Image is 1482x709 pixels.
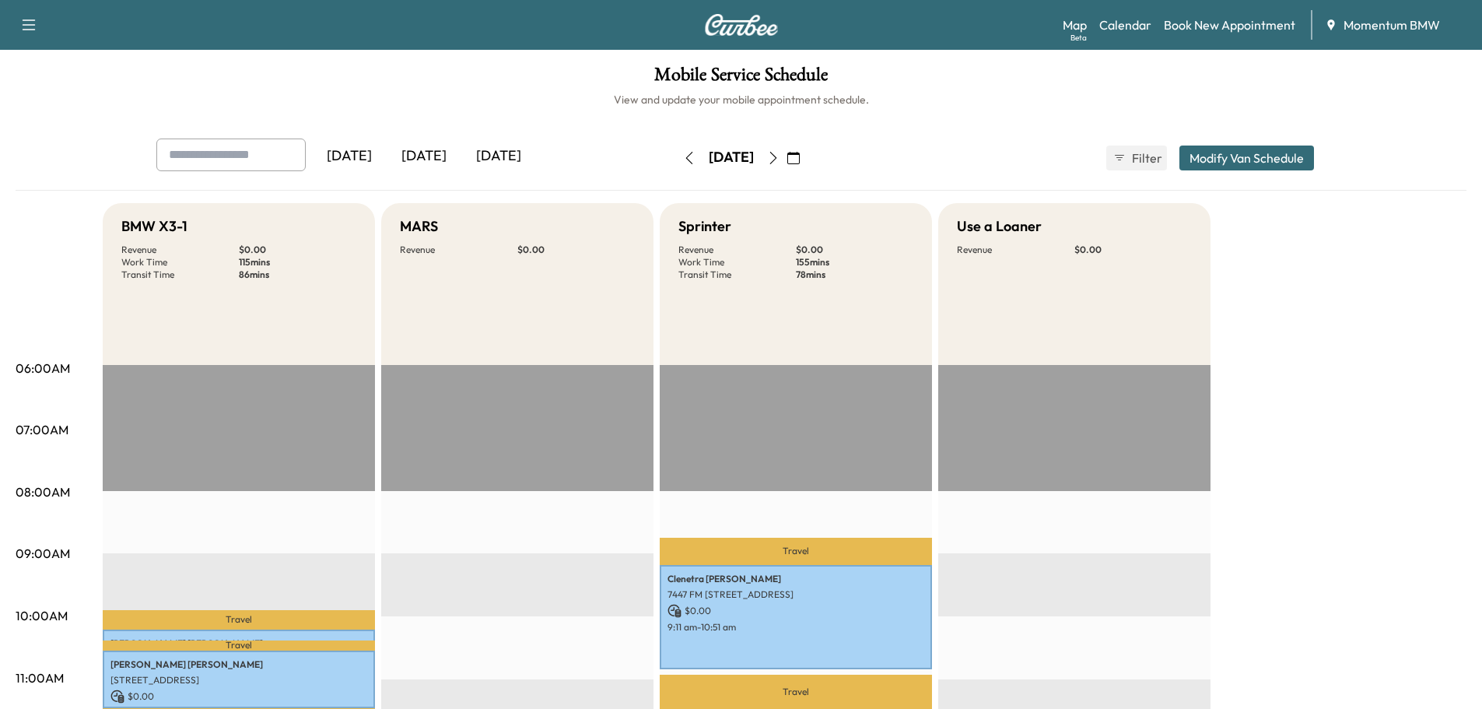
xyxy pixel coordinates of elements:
[660,538,932,565] p: Travel
[239,244,356,256] p: $ 0.00
[16,669,64,687] p: 11:00AM
[704,14,779,36] img: Curbee Logo
[660,675,932,709] p: Travel
[110,690,367,704] p: $ 0.00
[16,544,70,563] p: 09:00AM
[1179,146,1314,170] button: Modify Van Schedule
[16,92,1466,107] h6: View and update your mobile appointment schedule.
[121,269,239,281] p: Transit Time
[461,139,536,174] div: [DATE]
[387,139,461,174] div: [DATE]
[121,216,187,237] h5: BMW X3-1
[239,256,356,269] p: 115 mins
[400,216,438,237] h5: MARS
[957,244,1074,256] p: Revenue
[110,658,367,671] p: [PERSON_NAME] [PERSON_NAME]
[16,65,1466,92] h1: Mobile Service Schedule
[667,588,924,601] p: 7447 FM [STREET_ADDRESS]
[709,148,754,167] div: [DATE]
[400,244,517,256] p: Revenue
[1070,32,1087,44] div: Beta
[678,244,796,256] p: Revenue
[678,269,796,281] p: Transit Time
[239,269,356,281] p: 86 mins
[517,244,635,256] p: $ 0.00
[103,610,375,630] p: Travel
[121,244,239,256] p: Revenue
[667,621,924,634] p: 9:11 am - 10:51 am
[1132,149,1160,167] span: Filter
[1344,16,1440,34] span: Momentum BMW
[16,420,68,439] p: 07:00AM
[103,641,375,651] p: Travel
[796,244,913,256] p: $ 0.00
[796,256,913,269] p: 155 mins
[110,637,367,650] p: [PERSON_NAME] [PERSON_NAME]
[312,139,387,174] div: [DATE]
[667,604,924,618] p: $ 0.00
[1106,146,1167,170] button: Filter
[667,573,924,585] p: Clenetra [PERSON_NAME]
[1099,16,1151,34] a: Calendar
[957,216,1042,237] h5: Use a Loaner
[1164,16,1295,34] a: Book New Appointment
[678,256,796,269] p: Work Time
[16,483,70,501] p: 08:00AM
[121,256,239,269] p: Work Time
[110,674,367,686] p: [STREET_ADDRESS]
[1074,244,1192,256] p: $ 0.00
[16,359,70,377] p: 06:00AM
[1063,16,1087,34] a: MapBeta
[16,606,68,625] p: 10:00AM
[678,216,731,237] h5: Sprinter
[796,269,913,281] p: 78 mins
